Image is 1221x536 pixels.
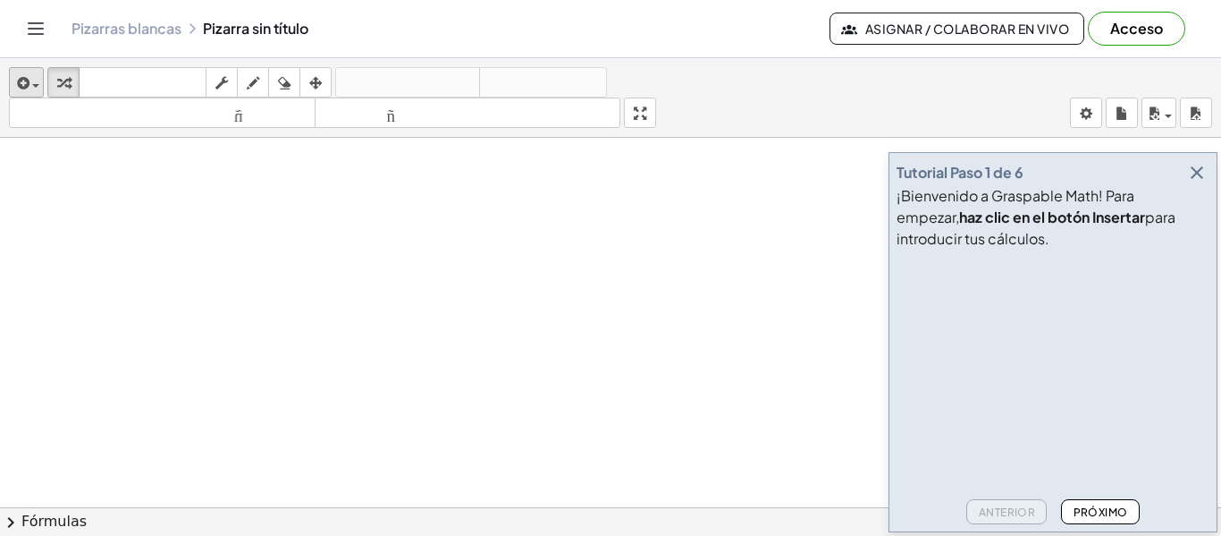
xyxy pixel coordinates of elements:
font: haz clic en el botón Insertar [959,208,1145,226]
font: Acceso [1110,19,1163,38]
button: tamaño_del_formato [9,98,316,128]
button: Próximo [1061,499,1139,524]
a: Pizarras blancas [72,20,181,38]
button: tamaño_del_formato [315,98,621,128]
font: teclado [83,74,202,91]
font: Próximo [1074,506,1128,519]
button: Asignar / Colaborar en vivo [829,13,1084,45]
font: deshacer [340,74,476,91]
font: tamaño_del_formato [13,105,311,122]
font: Tutorial Paso 1 de 6 [897,163,1023,182]
font: Asignar / Colaborar en vivo [865,21,1069,37]
font: tamaño_del_formato [319,105,617,122]
button: Acceso [1088,12,1185,46]
font: Pizarras blancas [72,19,181,38]
button: rehacer [479,67,607,98]
button: deshacer [335,67,480,98]
font: rehacer [484,74,602,91]
button: teclado [79,67,206,98]
font: ¡Bienvenido a Graspable Math! Para empezar, [897,186,1134,226]
button: Cambiar navegación [21,14,50,43]
font: Fórmulas [21,513,87,530]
